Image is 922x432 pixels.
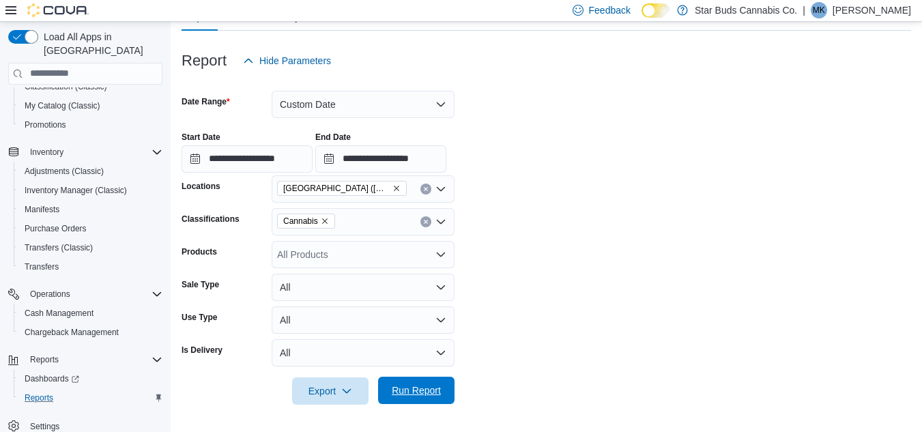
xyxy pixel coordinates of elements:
[259,54,331,68] span: Hide Parameters
[19,98,162,114] span: My Catalog (Classic)
[14,115,168,134] button: Promotions
[19,305,99,321] a: Cash Management
[19,324,124,341] a: Chargeback Management
[19,240,162,256] span: Transfers (Classic)
[25,242,93,253] span: Transfers (Classic)
[19,117,72,133] a: Promotions
[25,185,127,196] span: Inventory Manager (Classic)
[642,3,670,18] input: Dark Mode
[25,286,162,302] span: Operations
[19,390,162,406] span: Reports
[19,240,98,256] a: Transfers (Classic)
[27,3,89,17] img: Cova
[272,339,455,366] button: All
[277,214,335,229] span: Cannabis
[25,144,162,160] span: Inventory
[30,421,59,432] span: Settings
[14,257,168,276] button: Transfers
[19,371,85,387] a: Dashboards
[25,392,53,403] span: Reports
[272,274,455,301] button: All
[19,259,162,275] span: Transfers
[19,259,64,275] a: Transfers
[378,377,455,404] button: Run Report
[19,78,162,95] span: Classification (Classic)
[392,384,441,397] span: Run Report
[182,312,217,323] label: Use Type
[392,184,401,192] button: Remove Winnipeg (Birchwood) from selection in this group
[25,223,87,234] span: Purchase Orders
[182,279,219,290] label: Sale Type
[25,100,100,111] span: My Catalog (Classic)
[14,369,168,388] a: Dashboards
[182,246,217,257] label: Products
[25,204,59,215] span: Manifests
[182,145,313,173] input: Press the down key to open a popover containing a calendar.
[14,200,168,219] button: Manifests
[25,327,119,338] span: Chargeback Management
[14,77,168,96] button: Classification (Classic)
[38,30,162,57] span: Load All Apps in [GEOGRAPHIC_DATA]
[25,373,79,384] span: Dashboards
[25,351,64,368] button: Reports
[315,145,446,173] input: Press the down key to open a popover containing a calendar.
[19,220,162,237] span: Purchase Orders
[25,286,76,302] button: Operations
[833,2,911,18] p: [PERSON_NAME]
[19,201,65,218] a: Manifests
[19,98,106,114] a: My Catalog (Classic)
[25,261,59,272] span: Transfers
[19,182,162,199] span: Inventory Manager (Classic)
[182,96,230,107] label: Date Range
[19,117,162,133] span: Promotions
[25,351,162,368] span: Reports
[25,166,104,177] span: Adjustments (Classic)
[25,144,69,160] button: Inventory
[14,219,168,238] button: Purchase Orders
[321,217,329,225] button: Remove Cannabis from selection in this group
[3,285,168,304] button: Operations
[292,377,369,405] button: Export
[277,181,407,196] span: Winnipeg (Birchwood)
[14,96,168,115] button: My Catalog (Classic)
[19,220,92,237] a: Purchase Orders
[14,181,168,200] button: Inventory Manager (Classic)
[695,2,797,18] p: Star Buds Cannabis Co.
[19,390,59,406] a: Reports
[182,181,220,192] label: Locations
[182,214,240,225] label: Classifications
[272,306,455,334] button: All
[3,143,168,162] button: Inventory
[3,350,168,369] button: Reports
[14,304,168,323] button: Cash Management
[19,305,162,321] span: Cash Management
[19,182,132,199] a: Inventory Manager (Classic)
[25,119,66,130] span: Promotions
[182,53,227,69] h3: Report
[813,2,825,18] span: MK
[14,238,168,257] button: Transfers (Classic)
[803,2,805,18] p: |
[182,132,220,143] label: Start Date
[435,216,446,227] button: Open list of options
[14,388,168,407] button: Reports
[283,214,318,228] span: Cannabis
[30,147,63,158] span: Inventory
[420,216,431,227] button: Clear input
[811,2,827,18] div: Megan Keith
[14,323,168,342] button: Chargeback Management
[237,47,336,74] button: Hide Parameters
[435,249,446,260] button: Open list of options
[19,163,109,179] a: Adjustments (Classic)
[272,91,455,118] button: Custom Date
[25,308,93,319] span: Cash Management
[19,201,162,218] span: Manifests
[30,354,59,365] span: Reports
[435,184,446,195] button: Open list of options
[19,78,113,95] a: Classification (Classic)
[19,163,162,179] span: Adjustments (Classic)
[182,345,222,356] label: Is Delivery
[19,324,162,341] span: Chargeback Management
[30,289,70,300] span: Operations
[19,371,162,387] span: Dashboards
